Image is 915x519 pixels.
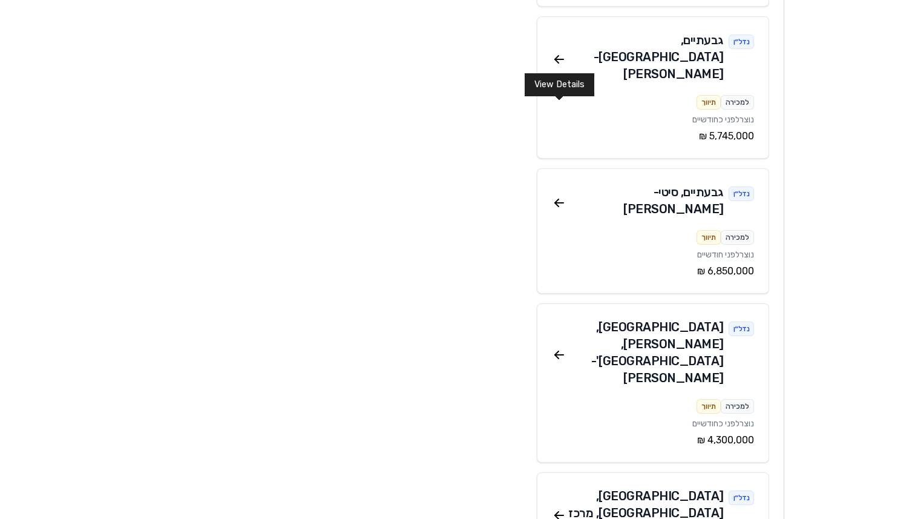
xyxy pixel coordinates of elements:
div: גבעתיים , [GEOGRAPHIC_DATA] - [PERSON_NAME] [566,31,724,82]
div: למכירה [721,230,754,245]
div: למכירה [721,399,754,414]
span: נוצר לפני כחודשיים [692,418,754,429]
span: נוצר לפני כחודשיים [692,114,754,125]
div: נדל״ן [729,491,755,505]
div: למכירה [721,95,754,110]
div: נדל״ן [729,35,755,49]
span: נוצר לפני חודשיים [697,250,754,260]
div: [GEOGRAPHIC_DATA] , [PERSON_NAME], [GEOGRAPHIC_DATA]' - [PERSON_NAME] [566,319,724,386]
div: ‏5,745,000 ‏₪ [552,129,754,144]
div: תיווך [697,399,721,414]
div: גבעתיים , סיטי - [PERSON_NAME] [566,183,724,217]
div: נדל״ן [729,322,755,336]
div: נדל״ן [729,187,755,201]
div: תיווך [697,95,721,110]
div: תיווך [697,230,721,245]
div: ‏6,850,000 ‏₪ [552,264,754,279]
div: ‏4,300,000 ‏₪ [552,433,754,448]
